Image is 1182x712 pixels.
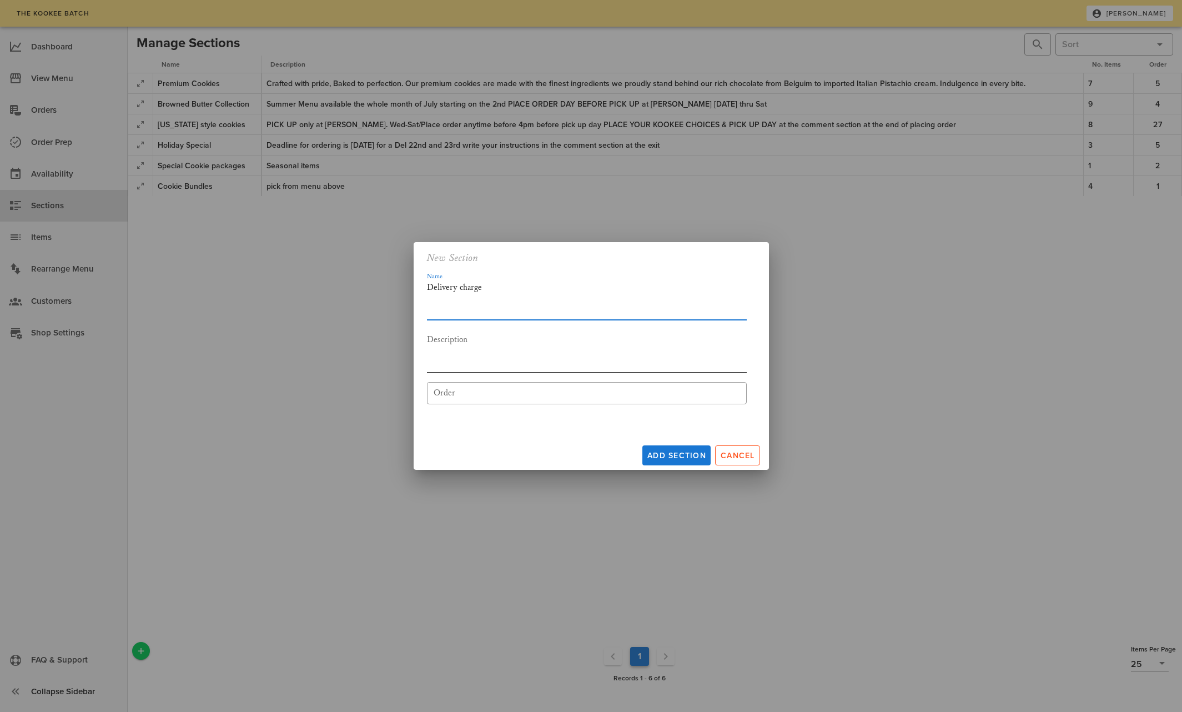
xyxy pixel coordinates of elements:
button: Add Section [642,445,711,465]
span: Add Section [647,451,706,460]
span: Cancel [720,451,755,460]
h2: New Section [427,249,479,267]
label: Name [427,272,442,280]
button: Cancel [715,445,760,465]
